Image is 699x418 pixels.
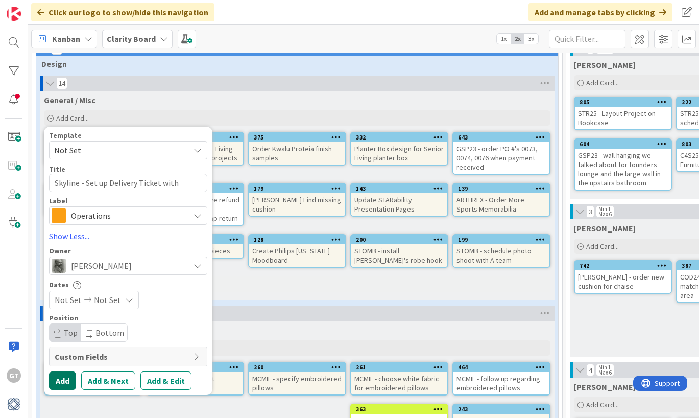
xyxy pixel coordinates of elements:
[351,133,447,165] div: 332Planter Box design for Senior Living planter box
[598,212,612,217] div: Max 6
[94,294,121,306] span: Not Set
[55,351,188,363] span: Custom Fields
[49,281,69,288] span: Dates
[598,365,611,370] div: Min 1
[575,149,671,190] div: GSP23 - wall hanging we talked about for founders lounge and the large wall in the upstairs bathroom
[351,184,447,193] div: 143
[453,405,549,414] div: 243
[351,133,447,142] div: 332
[254,364,345,371] div: 260
[458,364,549,371] div: 464
[249,363,345,372] div: 260
[575,140,671,190] div: 604GSP23 - wall hanging we talked about for founders lounge and the large wall in the upstairs ba...
[351,372,447,394] div: MCMIL - choose white fabric for embroidered pillows
[249,133,345,142] div: 375
[453,244,549,267] div: STOMB - schedule photo shoot with A team
[249,372,345,394] div: MCMIL - specify embroidered pillows
[574,223,636,234] span: Lisa T.
[598,48,612,53] div: Max 6
[453,133,549,142] div: 643
[44,276,550,292] a: Show Less (9)
[351,363,447,372] div: 261
[49,247,71,254] span: Owner
[7,397,21,411] img: avatar
[574,382,636,392] span: Lisa K.
[49,314,78,321] span: Position
[249,235,345,267] div: 128Create Philips [US_STATE] Moodboard
[580,262,671,269] div: 742
[140,371,191,390] button: Add & Edit
[511,34,524,44] span: 2x
[249,244,345,267] div: Create Philips [US_STATE] Moodboard
[31,3,214,21] div: Click our logo to show/hide this navigation
[575,98,671,107] div: 805
[598,370,612,375] div: Max 6
[356,406,447,413] div: 363
[453,235,549,244] div: 199
[453,363,549,372] div: 464
[49,371,76,390] button: Add
[249,235,345,244] div: 128
[351,244,447,267] div: STOMB - install [PERSON_NAME]'s robe hook
[575,140,671,149] div: 604
[351,405,447,414] div: 363
[598,206,611,212] div: Min 1
[586,78,619,87] span: Add Card...
[249,193,345,216] div: [PERSON_NAME] Find missing cushion
[254,134,345,141] div: 375
[55,294,82,306] span: Not Set
[356,185,447,192] div: 143
[7,7,21,21] img: Visit kanbanzone.com
[49,197,67,204] span: Label
[586,400,619,409] span: Add Card...
[458,406,549,413] div: 243
[574,60,636,70] span: Gina
[351,184,447,216] div: 143Update STARability Presentation Pages
[586,364,594,376] span: 4
[453,363,549,394] div: 464MCMIL - follow up regarding embroidered pillows
[54,144,182,157] span: Not Set
[41,59,545,69] span: Design
[549,30,625,48] input: Quick Filter...
[49,230,207,242] a: Show Less...
[458,236,549,243] div: 199
[580,141,671,148] div: 604
[356,364,447,371] div: 261
[497,34,511,44] span: 1x
[356,236,447,243] div: 200
[575,261,671,270] div: 742
[49,165,65,174] label: Title
[575,107,671,129] div: STR25 - Layout Project on Bookcase
[528,3,672,21] div: Add and manage tabs by clicking
[575,261,671,293] div: 742[PERSON_NAME] - order new cushion for chaise
[71,260,132,272] span: [PERSON_NAME]
[71,208,184,223] span: Operations
[586,205,594,218] span: 3
[107,34,156,44] b: Clarity Board
[7,368,21,383] div: GT
[351,235,447,267] div: 200STOMB - install [PERSON_NAME]'s robe hook
[249,184,345,216] div: 179[PERSON_NAME] Find missing cushion
[453,142,549,174] div: GSP23 - order PO #'s 0073, 0074, 0076 when payment received
[49,132,82,139] span: Template
[254,185,345,192] div: 179
[575,98,671,129] div: 805STR25 - Layout Project on Bookcase
[249,133,345,165] div: 375Order Kwalu Proteia finish samples
[21,2,46,14] span: Support
[351,363,447,394] div: 261MCMIL - choose white fabric for embroidered pillows
[453,184,549,193] div: 139
[52,259,66,273] img: PA
[575,270,671,293] div: [PERSON_NAME] - order new cushion for chaise
[458,134,549,141] div: 643
[580,99,671,106] div: 805
[56,77,67,89] span: 14
[249,363,345,394] div: 260MCMIL - specify embroidered pillows
[453,372,549,394] div: MCMIL - follow up regarding embroidered pillows
[95,328,124,338] span: Bottom
[44,95,95,105] span: General / Misc
[586,242,619,251] span: Add Card...
[351,142,447,165] div: Planter Box design for Senior Living planter box
[524,34,538,44] span: 3x
[356,134,447,141] div: 332
[351,235,447,244] div: 200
